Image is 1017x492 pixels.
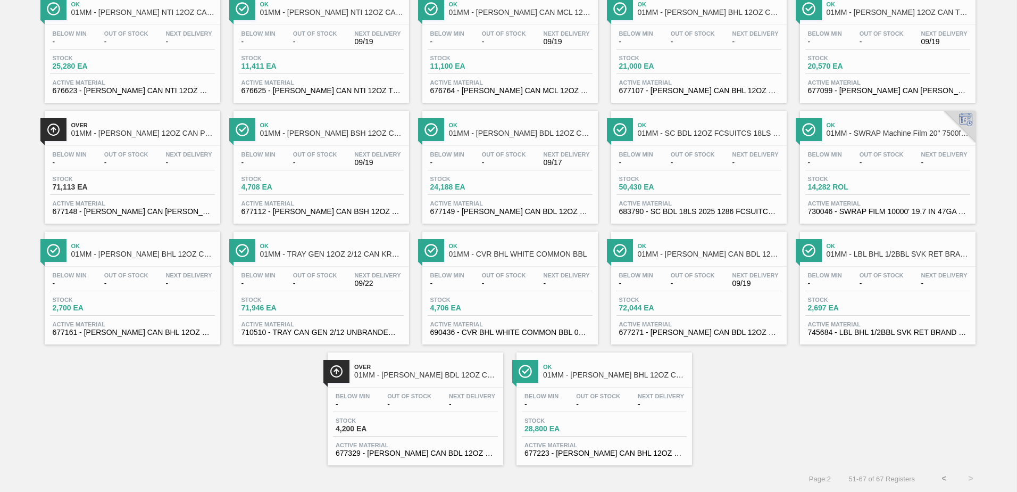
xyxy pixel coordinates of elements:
span: 11,411 EA [241,62,316,70]
a: ÍconeOk01MM - [PERSON_NAME] BHL 12OZ CAN 30/12 CAN PK FARMING PROMOBelow Min-Out Of Stock-Next De... [37,224,226,345]
span: 25,280 EA [53,62,127,70]
span: 09/17 [544,159,590,167]
span: - [671,38,715,46]
span: Active Material [241,79,401,86]
img: Ícone [47,2,60,15]
span: Out Of Stock [576,393,620,399]
span: Out Of Stock [104,151,148,158]
span: 01MM - CARR NTI 12OZ CAN 15/12 CAN PK [71,9,215,17]
span: - [482,38,526,46]
span: 20,570 EA [808,62,882,70]
span: - [482,159,526,167]
span: Next Delivery [732,30,779,37]
button: < [931,465,957,492]
span: 01MM - CARR BHL 12OZ CAN TWNSTK 30/12 CAN CAN OUTDOOR PROMO [543,371,687,379]
span: Out Of Stock [860,151,904,158]
span: 683790 - SC BDL 18LS 2025 1286 FCSUITCS 12OZ 1286 [619,208,779,216]
span: - [808,38,842,46]
span: Next Delivery [544,151,590,158]
span: Active Material [619,200,779,207]
span: Below Min [524,393,558,399]
span: - [104,280,148,288]
span: - [53,280,87,288]
span: Out Of Stock [293,151,337,158]
span: Stock [808,55,882,61]
span: Ok [638,122,781,128]
span: Ok [260,1,404,7]
span: - [619,159,653,167]
span: Stock [430,176,505,182]
span: - [921,280,968,288]
img: Ícone [613,123,627,136]
span: Below Min [808,272,842,278]
span: 01MM - CARR CAN BDL 12OZ PATRIOTS TWNSTK 30/12 [638,250,781,258]
span: Below Min [619,30,653,37]
span: - [576,400,620,408]
span: 01MM - CVR BHL WHITE COMMON BBL [449,250,593,258]
span: Next Delivery [921,151,968,158]
span: Next Delivery [355,272,401,278]
span: 676764 - CARR CAN MCL 12OZ TWNSTK 30/12 CAN 0723 [430,87,590,95]
span: 09/22 [355,280,401,288]
span: 01MM - CARR BDL 12OZ CAN CAN PK 12/12 CAN [449,129,593,137]
span: - [671,159,715,167]
span: Below Min [241,30,276,37]
span: Out Of Stock [482,30,526,37]
span: 2,697 EA [808,304,882,312]
span: 14,282 ROL [808,183,882,191]
span: - [430,280,464,288]
span: Ok [827,122,970,128]
span: Stock [619,176,694,182]
span: Stock [808,297,882,303]
img: Ícone [802,2,815,15]
span: - [449,400,495,408]
span: Active Material [524,442,684,448]
span: Below Min [619,272,653,278]
a: ÍconeOk01MM - TRAY GEN 12OZ 2/12 CAN KRFT 1023-NBelow Min-Out Of Stock-Next Delivery09/22Stock71,... [226,224,414,345]
span: Below Min [430,30,464,37]
span: Stock [53,176,127,182]
span: 01MM - TRAY GEN 12OZ 2/12 CAN KRFT 1023-N [260,250,404,258]
span: 2,700 EA [53,304,127,312]
span: - [241,280,276,288]
span: 01MM - CARR BDL 12OZ CAN 30/12 CAN PK - NEW HAMPSHIRE NCAA PROMO [354,371,498,379]
span: - [671,280,715,288]
a: ÍconeOk01MM - [PERSON_NAME] BSH 12OZ CAN TWNSTK 30/12 CANBelow Min-Out Of Stock-Next Delivery09/1... [226,103,414,224]
img: Ícone [236,2,249,15]
span: 09/19 [921,38,968,46]
span: Below Min [53,30,87,37]
span: - [638,400,684,408]
span: 50,430 EA [619,183,694,191]
span: - [166,280,212,288]
span: Over [354,364,498,370]
span: Page : 2 [809,475,831,483]
span: Next Delivery [921,272,968,278]
a: ÍconeOk01MM - LBL BHL 1/2BBL SVK RET BRAND PPS #4Below Min-Out Of Stock-Next Delivery-Stock2,697 ... [792,224,981,345]
img: Ícone [613,244,627,257]
span: Ok [543,364,687,370]
span: Next Delivery [544,272,590,278]
img: Ícone [424,123,438,136]
img: Ícone [236,244,249,257]
span: Ok [71,1,215,7]
span: Stock [808,176,882,182]
span: Next Delivery [166,272,212,278]
span: Below Min [53,151,87,158]
span: 676625 - CARR CAN NTI 12OZ TWNSTK 30/12 CAN 0123 [241,87,401,95]
span: 09/19 [355,159,401,167]
a: ÍconeOk01MM - SC BDL 12OZ FCSUITCS 18LS HULK HANDLE - AQUEOUS COATINGBelow Min-Out Of Stock-Next ... [603,103,792,224]
span: Ok [449,243,593,249]
span: Stock [53,55,127,61]
span: 21,000 EA [619,62,694,70]
span: Out Of Stock [104,30,148,37]
img: Ícone [47,244,60,257]
span: Next Delivery [355,151,401,158]
span: Ok [638,243,781,249]
span: 710510 - TRAY CAN GEN 2/12 UNBRANDED 12OZ NO PRT [241,329,401,337]
span: 01MM - CARR NTI 12OZ CAN TWNSTK 30/12 CAN [260,9,404,17]
span: Next Delivery [732,151,779,158]
span: Active Material [241,321,401,327]
span: - [293,280,337,288]
span: Below Min [808,30,842,37]
span: 01MM - CARR BUD 12OZ CAN TWNSTK 30/12 CAN [827,9,970,17]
